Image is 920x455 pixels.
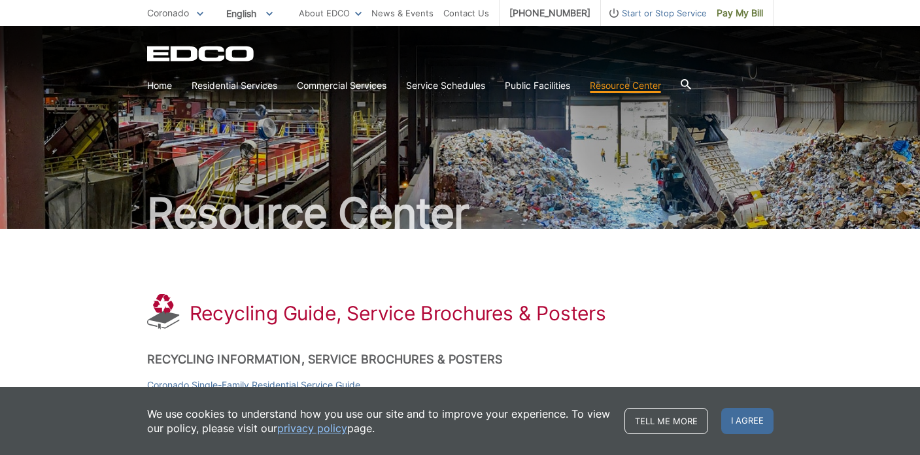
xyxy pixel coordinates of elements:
a: Home [147,78,172,93]
p: We use cookies to understand how you use our site and to improve your experience. To view our pol... [147,407,611,435]
a: About EDCO [299,6,362,20]
a: Residential Services [192,78,277,93]
h2: Resource Center [147,192,774,234]
span: English [216,3,282,24]
a: Public Facilities [505,78,570,93]
a: Contact Us [443,6,489,20]
a: Resource Center [590,78,661,93]
a: Coronado Single-Family Residential Service Guide [147,378,360,392]
a: Tell me more [624,408,708,434]
a: Service Schedules [406,78,485,93]
a: EDCD logo. Return to the homepage. [147,46,256,61]
span: Pay My Bill [717,6,763,20]
span: Coronado [147,7,189,18]
a: privacy policy [277,421,347,435]
h2: Recycling Information, Service Brochures & Posters [147,352,774,367]
span: I agree [721,408,774,434]
a: Commercial Services [297,78,386,93]
h1: Recycling Guide, Service Brochures & Posters [190,301,607,325]
a: News & Events [371,6,434,20]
